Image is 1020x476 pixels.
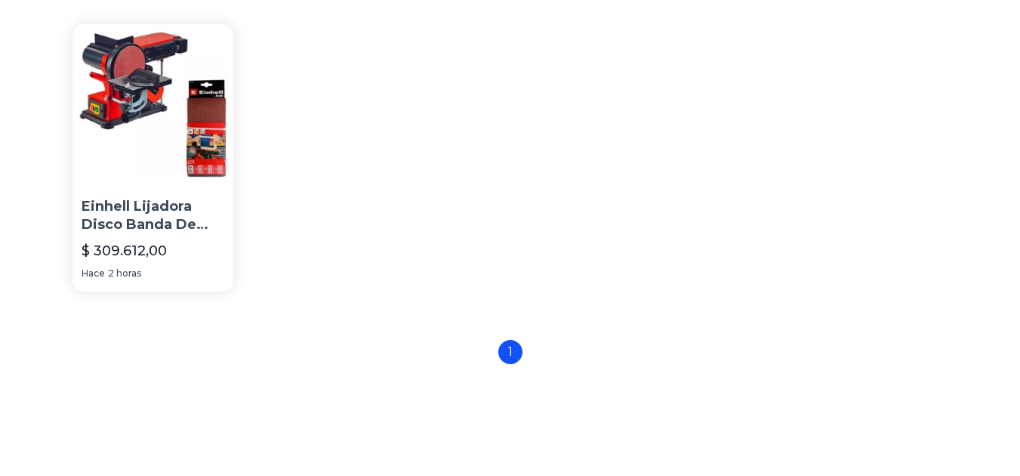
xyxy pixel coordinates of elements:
[72,24,233,185] img: Einhell Lijadora Disco Banda De Banco + Set 3 Lijas Banda
[72,24,233,292] a: Einhell Lijadora Disco Banda De Banco + Set 3 Lijas Banda Einhell Lijadora Disco Banda De Banco +...
[82,240,167,261] p: $ 309.612,00
[108,267,141,280] span: 2 horas
[82,267,105,280] span: Hace
[82,197,224,235] p: Einhell Lijadora Disco Banda De Banco + Set 3 Lijas Banda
